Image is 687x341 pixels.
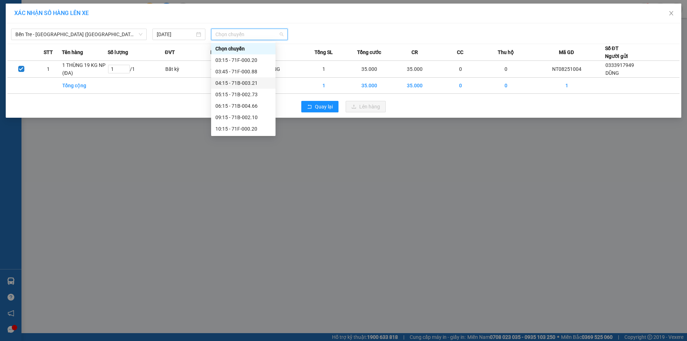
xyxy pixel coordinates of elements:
[157,30,195,38] input: 15/08/2025
[68,22,126,31] div: THẢO
[215,102,271,110] div: 06:15 - 71B-004.66
[215,45,271,53] div: Chọn chuyến
[6,22,63,31] div: DŨNG
[35,61,62,78] td: 1
[215,29,283,40] span: Chọn chuyến
[211,43,276,54] div: Chọn chuyến
[215,79,271,87] div: 04:15 - 71B-003.21
[392,78,438,94] td: 35.000
[108,61,165,78] td: / 1
[44,48,53,56] span: STT
[392,61,438,78] td: 35.000
[215,113,271,121] div: 09:15 - 71B-002.10
[14,10,89,16] span: XÁC NHẬN SỐ HÀNG LÊN XE
[457,48,463,56] span: CC
[62,48,83,56] span: Tên hàng
[346,101,386,112] button: uploadLên hàng
[256,61,301,78] td: 9H TRUNG
[315,48,333,56] span: Tổng SL
[315,103,333,111] span: Quay lại
[438,61,483,78] td: 0
[528,78,605,94] td: 1
[605,62,634,68] span: 0333917949
[605,70,619,76] span: DŨNG
[215,68,271,75] div: 03:45 - 71F-000.88
[528,61,605,78] td: NT08251004
[438,78,483,94] td: 0
[301,78,347,94] td: 1
[215,56,271,64] div: 03:15 - 71F-000.20
[301,101,338,112] button: rollbackQuay lại
[605,44,628,60] div: Số ĐT Người gửi
[5,45,56,60] span: Đã [PERSON_NAME] :
[661,4,681,24] button: Close
[165,48,175,56] span: ĐVT
[357,48,381,56] span: Tổng cước
[62,61,107,78] td: 1 THÙNG 19 KG NP (ĐA)
[411,48,418,56] span: CR
[301,61,347,78] td: 1
[6,6,17,14] span: Gửi:
[62,78,107,94] td: Tổng cộng
[347,78,392,94] td: 35.000
[68,6,126,22] div: [PERSON_NAME]
[215,125,271,133] div: 10:15 - 71F-000.20
[15,29,142,40] span: Bến Tre - Sài Gòn (CT)
[5,45,64,69] div: 35.000
[6,6,63,22] div: [PERSON_NAME]
[483,78,528,94] td: 0
[668,10,674,16] span: close
[108,48,128,56] span: Số lượng
[68,6,86,14] span: Nhận:
[483,61,528,78] td: 0
[498,48,514,56] span: Thu hộ
[210,61,256,78] td: ---
[559,48,574,56] span: Mã GD
[307,104,312,110] span: rollback
[210,48,233,56] span: Loại hàng
[215,91,271,98] div: 05:15 - 71B-002.73
[165,61,210,78] td: Bất kỳ
[347,61,392,78] td: 35.000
